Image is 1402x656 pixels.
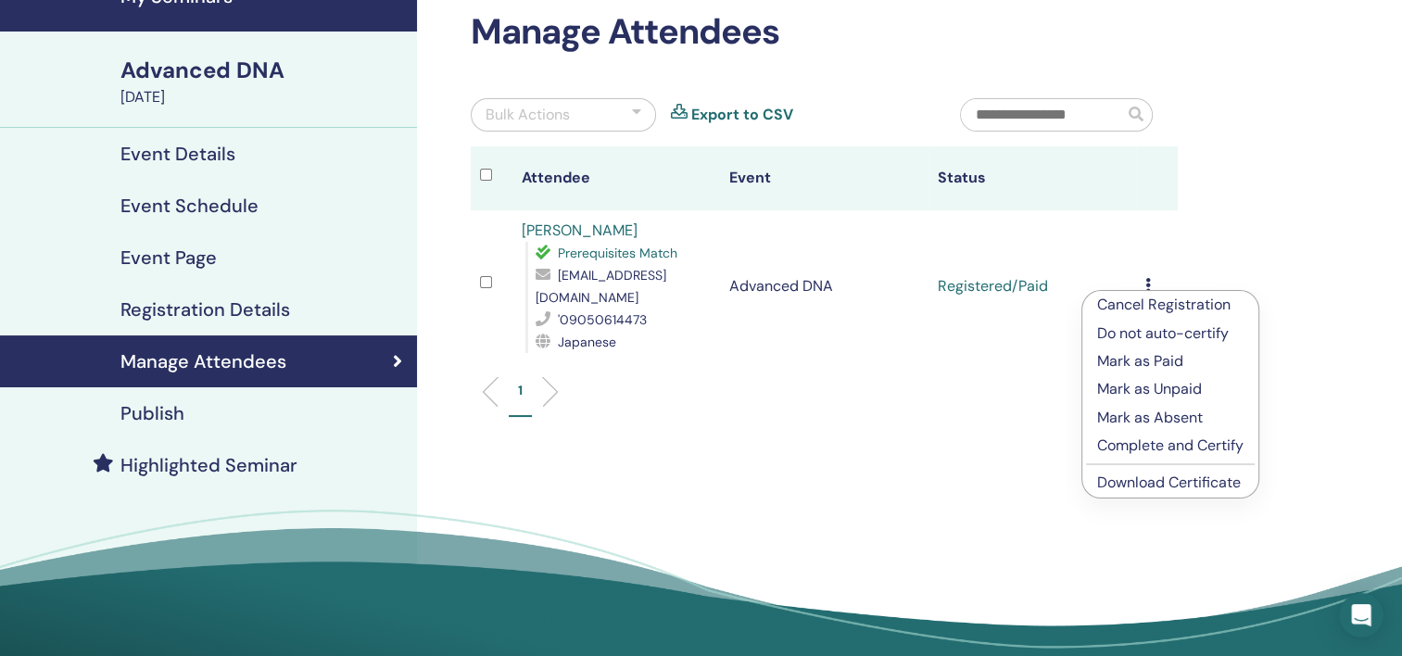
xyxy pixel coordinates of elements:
[486,104,570,126] div: Bulk Actions
[536,267,666,306] span: [EMAIL_ADDRESS][DOMAIN_NAME]
[1097,378,1244,400] p: Mark as Unpaid
[120,350,286,372] h4: Manage Attendees
[471,11,1178,54] h2: Manage Attendees
[120,143,235,165] h4: Event Details
[120,298,290,321] h4: Registration Details
[1097,350,1244,372] p: Mark as Paid
[558,334,616,350] span: Japanese
[518,381,523,400] p: 1
[720,210,928,362] td: Advanced DNA
[512,146,720,210] th: Attendee
[1339,593,1383,637] div: Open Intercom Messenger
[120,86,406,108] div: [DATE]
[120,454,297,476] h4: Highlighted Seminar
[1097,322,1244,345] p: Do not auto-certify
[1097,407,1244,429] p: Mark as Absent
[558,311,647,328] span: '09050614473
[120,246,217,269] h4: Event Page
[1097,473,1241,492] a: Download Certificate
[522,221,638,240] a: [PERSON_NAME]
[558,245,677,261] span: Prerequisites Match
[120,55,406,86] div: Advanced DNA
[1097,435,1244,457] p: Complete and Certify
[720,146,928,210] th: Event
[691,104,793,126] a: Export to CSV
[109,55,417,108] a: Advanced DNA[DATE]
[928,146,1135,210] th: Status
[1097,294,1244,316] p: Cancel Registration
[120,402,184,424] h4: Publish
[120,195,259,217] h4: Event Schedule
